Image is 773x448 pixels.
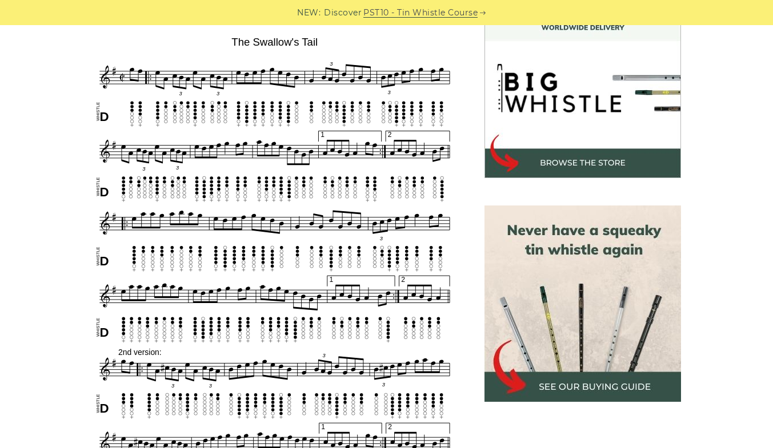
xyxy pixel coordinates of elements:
[297,6,321,19] span: NEW:
[363,6,478,19] a: PST10 - Tin Whistle Course
[324,6,362,19] span: Discover
[484,205,681,402] img: tin whistle buying guide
